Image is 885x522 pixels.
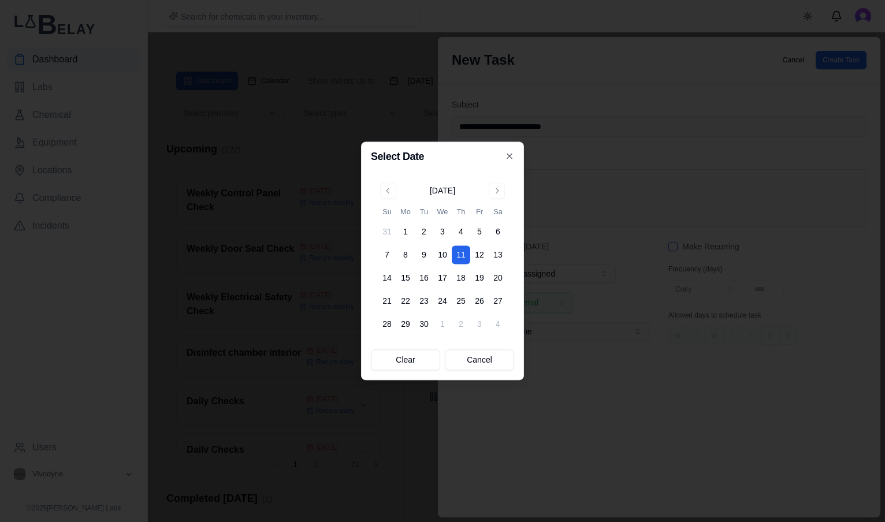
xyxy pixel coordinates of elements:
[470,269,489,288] button: 19
[489,206,507,218] th: Saturday
[433,269,452,288] button: 17
[371,350,440,371] button: Clear
[380,182,396,199] button: Go to previous month
[445,350,514,371] button: Cancel
[396,246,415,264] button: 8
[433,206,452,218] th: Wednesday
[489,223,507,241] button: 6
[452,206,470,218] th: Thursday
[415,246,433,264] button: 9
[378,206,396,218] th: Sunday
[489,315,507,334] button: 4
[378,292,396,311] button: 21
[415,292,433,311] button: 23
[371,151,514,162] h2: Select Date
[430,185,455,196] div: [DATE]
[452,269,470,288] button: 18
[470,246,489,264] button: 12
[378,269,396,288] button: 14
[452,246,470,264] button: 11
[470,206,489,218] th: Friday
[378,246,396,264] button: 7
[396,292,415,311] button: 22
[489,292,507,311] button: 27
[470,315,489,334] button: 3
[396,223,415,241] button: 1
[470,223,489,241] button: 5
[489,182,505,199] button: Go to next month
[415,315,433,334] button: 30
[396,206,415,218] th: Monday
[396,315,415,334] button: 29
[433,292,452,311] button: 24
[415,206,433,218] th: Tuesday
[433,315,452,334] button: 1
[452,315,470,334] button: 2
[433,246,452,264] button: 10
[452,292,470,311] button: 25
[415,269,433,288] button: 16
[433,223,452,241] button: 3
[415,223,433,241] button: 2
[452,223,470,241] button: 4
[396,269,415,288] button: 15
[489,269,507,288] button: 20
[489,246,507,264] button: 13
[470,292,489,311] button: 26
[378,315,396,334] button: 28
[378,223,396,241] button: 31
